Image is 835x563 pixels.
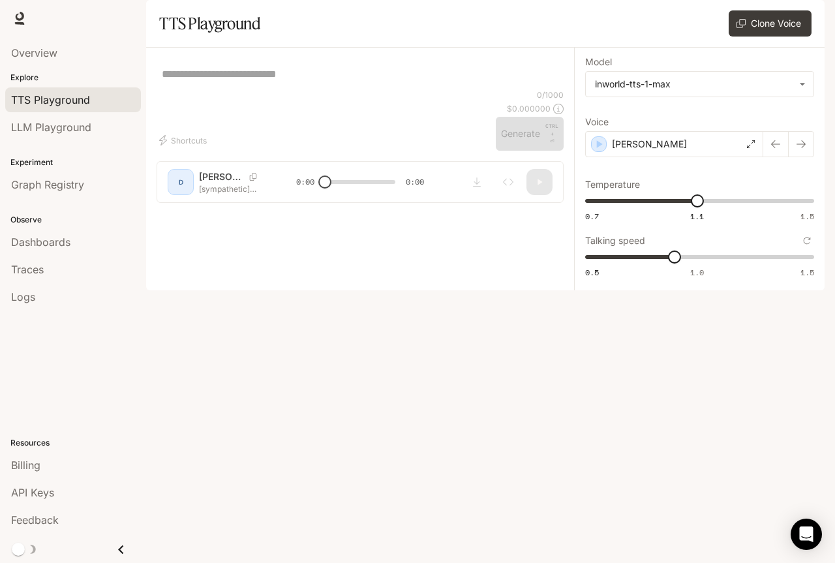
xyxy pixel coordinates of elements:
[800,267,814,278] span: 1.5
[800,211,814,222] span: 1.5
[791,519,822,550] div: Open Intercom Messenger
[729,10,812,37] button: Clone Voice
[690,267,704,278] span: 1.0
[800,234,814,248] button: Reset to default
[585,236,645,245] p: Talking speed
[585,267,599,278] span: 0.5
[537,89,564,100] p: 0 / 1000
[159,10,260,37] h1: TTS Playground
[585,117,609,127] p: Voice
[585,211,599,222] span: 0.7
[507,103,551,114] p: $ 0.000000
[612,138,687,151] p: [PERSON_NAME]
[585,57,612,67] p: Model
[595,78,793,91] div: inworld-tts-1-max
[585,180,640,189] p: Temperature
[586,72,813,97] div: inworld-tts-1-max
[157,130,212,151] button: Shortcuts
[690,211,704,222] span: 1.1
